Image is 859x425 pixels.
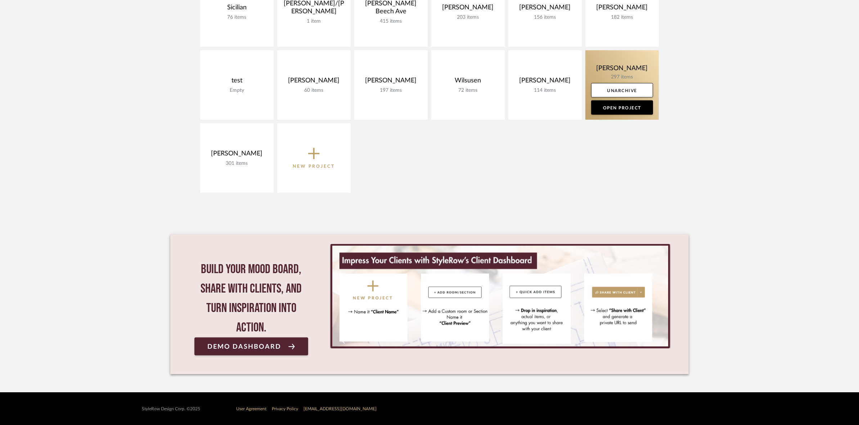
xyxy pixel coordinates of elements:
div: 197 items [360,87,422,94]
a: Unarchive [591,83,653,98]
div: 60 items [283,87,345,94]
div: [PERSON_NAME] [514,77,576,87]
a: [EMAIL_ADDRESS][DOMAIN_NAME] [303,407,377,411]
div: Empty [206,87,268,94]
img: StyleRow_Client_Dashboard_Banner__1_.png [332,246,668,347]
div: 156 items [514,14,576,21]
div: test [206,77,268,87]
div: Build your mood board, share with clients, and turn inspiration into action. [194,260,308,338]
div: [PERSON_NAME] [591,4,653,14]
a: Privacy Policy [272,407,298,411]
button: New Project [277,123,351,193]
div: 301 items [206,160,268,167]
div: 76 items [206,14,268,21]
div: [PERSON_NAME] [283,77,345,87]
a: User Agreement [236,407,266,411]
a: Demo Dashboard [194,338,308,356]
div: 114 items [514,87,576,94]
div: 72 items [437,87,499,94]
div: [PERSON_NAME] [206,150,268,160]
div: 182 items [591,14,653,21]
div: Wilsusen [437,77,499,87]
div: [PERSON_NAME] [437,4,499,14]
div: StyleRow Design Corp. ©2025 [142,406,200,412]
div: 415 items [360,18,422,24]
div: 1 item [283,18,345,24]
span: Demo Dashboard [207,343,281,350]
div: 0 [330,244,671,348]
div: [PERSON_NAME] [360,77,422,87]
div: [PERSON_NAME] [514,4,576,14]
div: 203 items [437,14,499,21]
a: Open Project [591,100,653,115]
p: New Project [293,163,335,170]
div: Sicilian [206,4,268,14]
